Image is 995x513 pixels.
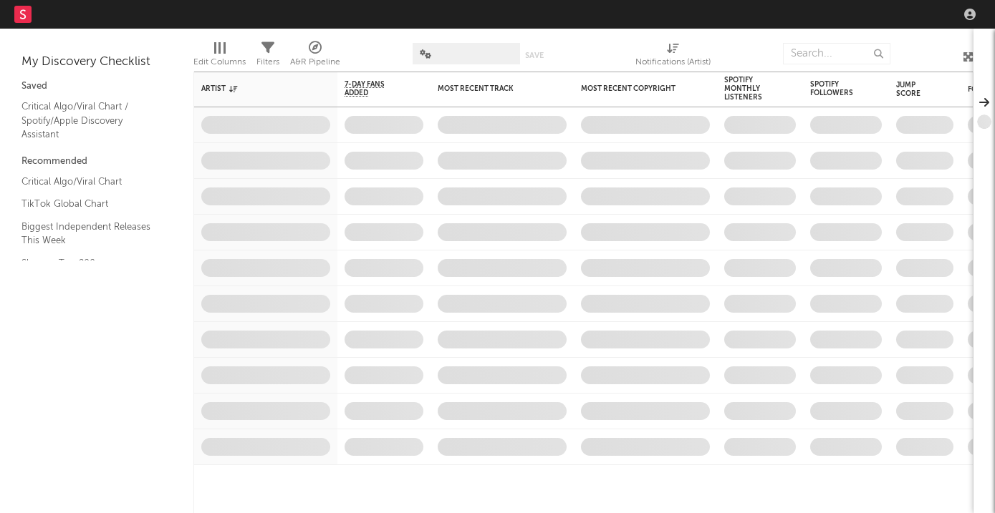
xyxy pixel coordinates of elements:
div: Filters [256,54,279,71]
div: Recommended [21,153,172,170]
a: Critical Algo/Viral Chart [21,174,158,190]
div: Notifications (Artist) [635,36,711,77]
div: Edit Columns [193,54,246,71]
a: Shazam Top 200 [21,255,158,271]
a: Biggest Independent Releases This Week [21,219,158,248]
div: Notifications (Artist) [635,54,711,71]
span: 7-Day Fans Added [345,80,402,97]
div: Most Recent Copyright [581,84,688,93]
input: Search... [783,43,890,64]
div: A&R Pipeline [290,54,340,71]
div: A&R Pipeline [290,36,340,77]
div: Spotify Monthly Listeners [724,76,774,102]
div: My Discovery Checklist [21,54,172,71]
a: TikTok Global Chart [21,196,158,212]
div: Filters [256,36,279,77]
div: Jump Score [896,81,932,98]
div: Most Recent Track [438,84,545,93]
div: Spotify Followers [810,80,860,97]
a: Critical Algo/Viral Chart / Spotify/Apple Discovery Assistant [21,99,158,142]
div: Saved [21,78,172,95]
div: Edit Columns [193,36,246,77]
button: Save [525,52,544,59]
div: Artist [201,84,309,93]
